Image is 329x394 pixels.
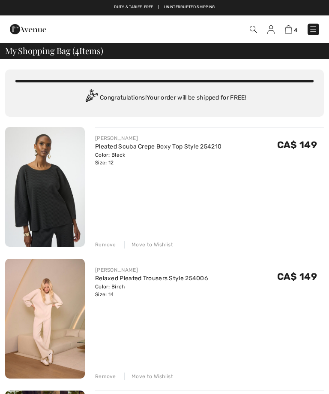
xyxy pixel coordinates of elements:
div: Remove [95,373,116,380]
div: Move to Wishlist [124,373,173,380]
div: Move to Wishlist [124,241,173,249]
img: Relaxed Pleated Trousers Style 254006 [5,259,85,379]
span: My Shopping Bag ( Items) [5,46,103,55]
div: Color: Black Size: 12 [95,151,221,167]
img: Pleated Scuba Crepe Boxy Top Style 254210 [5,127,85,247]
img: Shopping Bag [285,25,292,33]
img: Menu [309,25,317,33]
img: My Info [267,25,275,34]
div: [PERSON_NAME] [95,266,208,274]
span: CA$ 149 [277,139,317,151]
div: Remove [95,241,116,249]
span: 4 [294,27,297,33]
a: 1ère Avenue [10,25,46,33]
a: Relaxed Pleated Trousers Style 254006 [95,275,208,282]
img: 1ère Avenue [10,21,46,38]
a: 4 [285,25,297,34]
div: Congratulations! Your order will be shipped for FREE! [15,89,314,106]
span: 4 [75,44,79,55]
div: [PERSON_NAME] [95,134,221,142]
img: Search [250,26,257,33]
span: CA$ 149 [277,271,317,282]
a: Pleated Scuba Crepe Boxy Top Style 254210 [95,143,221,150]
img: Congratulation2.svg [83,89,100,106]
div: Color: Birch Size: 14 [95,283,208,298]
